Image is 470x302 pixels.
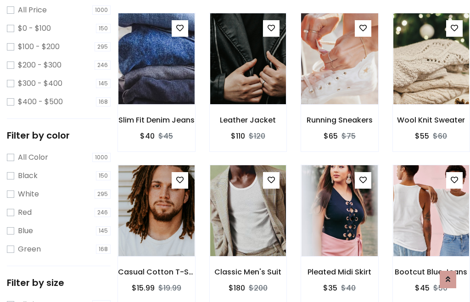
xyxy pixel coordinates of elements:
del: $200 [249,283,268,293]
del: $75 [341,131,356,141]
h5: Filter by size [7,277,111,288]
h6: $65 [324,132,338,140]
span: 145 [96,226,111,235]
h6: $40 [140,132,155,140]
span: 150 [96,171,111,180]
h6: Pleated Midi Skirt [301,268,378,276]
label: Blue [18,225,33,236]
h6: $110 [231,132,245,140]
del: $120 [249,131,265,141]
del: $19.99 [158,283,181,293]
span: 150 [96,24,111,33]
label: Green [18,244,41,255]
label: Red [18,207,32,218]
label: White [18,189,39,200]
h6: Classic Men's Suit [210,268,287,276]
h6: Casual Cotton T-Shirt [118,268,195,276]
label: $300 - $400 [18,78,62,89]
h6: $180 [229,284,245,292]
label: $400 - $500 [18,96,63,107]
label: Black [18,170,38,181]
h5: Filter by color [7,130,111,141]
label: $100 - $200 [18,41,60,52]
h6: Bootcut Blue Jeans [393,268,470,276]
label: All Color [18,152,48,163]
label: $200 - $300 [18,60,62,71]
span: 246 [95,208,111,217]
h6: $35 [323,284,337,292]
span: 1000 [92,6,111,15]
label: All Price [18,5,47,16]
h6: Slim Fit Denim Jeans [118,116,195,124]
h6: Running Sneakers [301,116,378,124]
del: $50 [433,283,448,293]
span: 295 [95,42,111,51]
del: $45 [158,131,173,141]
span: 168 [96,245,111,254]
span: 1000 [92,153,111,162]
h6: $45 [415,284,430,292]
del: $60 [433,131,447,141]
del: $40 [341,283,356,293]
h6: Wool Knit Sweater [393,116,470,124]
span: 246 [95,61,111,70]
h6: Leather Jacket [210,116,287,124]
span: 168 [96,97,111,106]
span: 145 [96,79,111,88]
h6: $55 [415,132,429,140]
span: 295 [95,190,111,199]
h6: $15.99 [132,284,155,292]
label: $0 - $100 [18,23,51,34]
